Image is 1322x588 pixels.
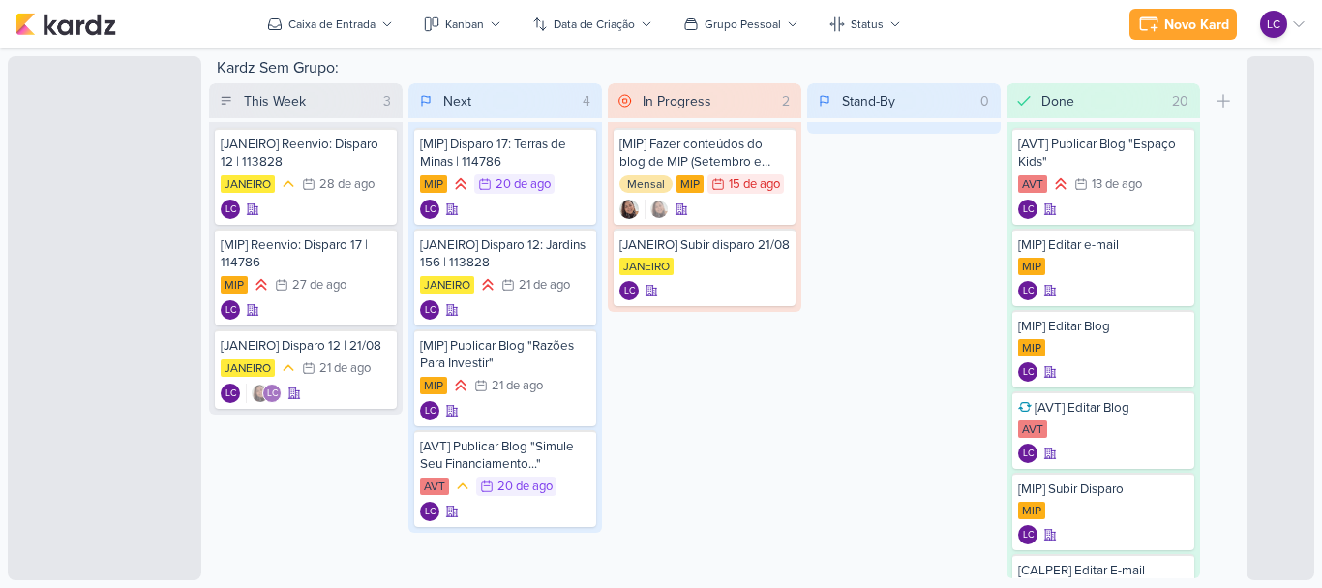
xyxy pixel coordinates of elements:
div: Laís Costa [1018,200,1037,219]
div: [AVT] Publicar Blog "Simule Seu Financiamento..." [420,438,590,473]
div: Criador(a): Laís Costa [420,401,439,420]
p: LC [225,389,236,399]
div: Prioridade Média [279,174,298,194]
div: Criador(a): Laís Costa [1018,444,1037,463]
img: kardz.app [15,13,116,36]
div: Laís Costa [1018,362,1037,382]
div: [MIP] Disparo 17: Terras de Minas | 114786 [420,136,590,170]
div: Laís Costa [1260,11,1287,38]
div: Colaboradores: Sharlene Khoury [645,200,669,219]
div: [MIP] Reenvio: Disparo 17 | 114786 [221,236,391,271]
div: 20 [1164,91,1196,111]
div: Novo Kard [1164,15,1229,35]
img: Sharlene Khoury [251,384,270,403]
img: Sharlene Khoury [619,200,639,219]
div: Laís Costa [221,300,240,320]
p: LC [1023,449,1034,459]
div: [MIP] Subir Disparo [1018,480,1188,498]
p: LC [425,306,436,316]
div: Criador(a): Laís Costa [1018,200,1037,219]
div: Criador(a): Laís Costa [1018,362,1037,382]
div: 21 de ago [519,279,570,292]
div: [AVT] Editar Blog [1018,399,1188,417]
div: [JANEIRO] Disparo 12: Jardins 156 | 113828 [420,236,590,271]
div: [MIP] Fazer conteúdos do blog de MIP (Setembro e Outubro) [619,136,790,170]
p: LC [1023,287,1034,296]
div: Laís Costa [420,300,439,320]
div: 27 de ago [292,279,346,292]
div: 15 de ago [729,178,780,191]
div: 4 [575,91,598,111]
div: [AVT] Publicar Blog "Espaço Kids" [1018,136,1188,170]
div: 28 de ago [319,178,375,191]
div: AVT [1018,175,1047,193]
button: Novo Kard [1129,9,1237,40]
div: JANEIRO [420,276,474,294]
div: AVT [420,478,449,495]
div: MIP [676,175,704,193]
div: AVT [1018,420,1047,438]
div: Criador(a): Laís Costa [1018,525,1037,544]
p: LC [425,407,436,417]
div: Criador(a): Sharlene Khoury [619,200,639,219]
div: Criador(a): Laís Costa [420,300,439,320]
div: Criador(a): Laís Costa [221,384,240,403]
div: Criador(a): Laís Costa [221,200,240,219]
div: MIP [1018,502,1045,519]
div: MIP [1018,258,1045,275]
div: Prioridade Alta [451,376,470,395]
div: Criador(a): Laís Costa [420,200,439,219]
div: Kardz Sem Grupo: [209,56,1239,83]
div: Criador(a): Laís Costa [619,281,639,300]
div: Laís Costa [262,384,282,403]
div: JANEIRO [221,359,275,377]
div: [MIP] Editar e-mail [1018,236,1188,254]
p: LC [425,508,436,517]
div: Laís Costa [1018,525,1037,544]
p: LC [1023,368,1034,378]
div: 21 de ago [319,362,371,375]
div: Prioridade Alta [478,275,497,294]
p: LC [1267,15,1280,33]
div: Laís Costa [221,384,240,403]
div: MIP [1018,339,1045,356]
div: Prioridade Média [453,477,472,496]
p: LC [225,205,236,215]
div: Laís Costa [1018,444,1037,463]
div: Prioridade Alta [252,275,271,294]
div: [JANEIRO] Subir disparo 21/08 [619,236,790,254]
p: LC [225,306,236,316]
div: Laís Costa [1018,281,1037,300]
div: Prioridade Alta [451,174,470,194]
div: Prioridade Alta [1051,174,1070,194]
div: Criador(a): Laís Costa [420,502,439,521]
div: Laís Costa [420,401,439,420]
div: MIP [221,276,248,294]
p: LC [267,389,278,399]
div: [MIP] Editar Blog [1018,318,1188,335]
div: [JANEIRO] Reenvio: Disparo 12 | 113828 [221,136,391,170]
div: Prioridade Média [279,358,298,378]
div: MIP [420,377,447,394]
div: 2 [774,91,797,111]
div: [CALPER] Editar E-mail [1018,562,1188,579]
div: 20 de ago [497,480,553,493]
p: LC [624,287,635,296]
div: [MIP] Publicar Blog "Razões Para Investir" [420,337,590,372]
p: LC [425,205,436,215]
div: Criador(a): Laís Costa [1018,281,1037,300]
div: 20 de ago [496,178,551,191]
div: Laís Costa [420,200,439,219]
div: Laís Costa [420,502,439,521]
div: JANEIRO [619,258,674,275]
div: Colaboradores: Sharlene Khoury, Laís Costa [246,384,282,403]
div: 3 [376,91,399,111]
div: 0 [973,91,997,111]
div: Mensal [619,175,673,193]
div: Criador(a): Laís Costa [221,300,240,320]
p: LC [1023,531,1034,541]
div: Laís Costa [619,281,639,300]
div: Laís Costa [221,200,240,219]
div: 21 de ago [492,380,543,392]
div: MIP [420,175,447,193]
